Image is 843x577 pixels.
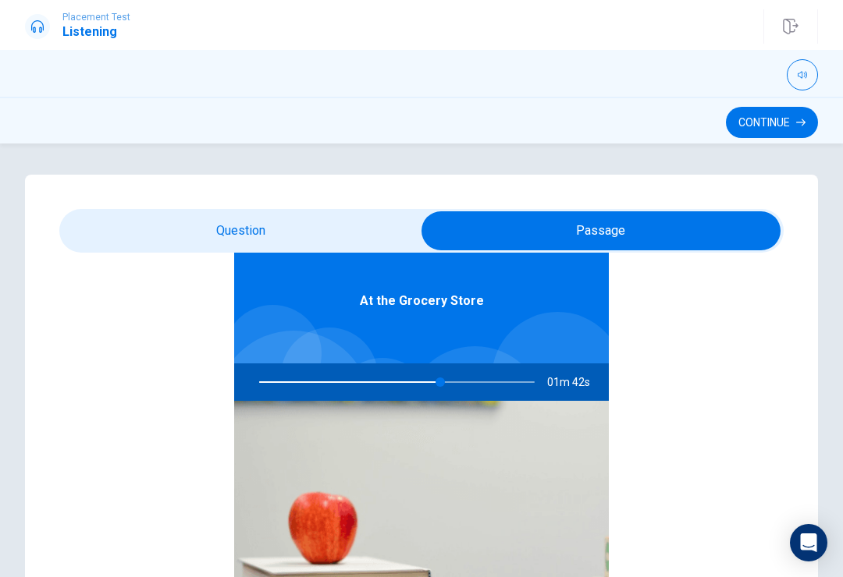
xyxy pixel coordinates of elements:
[62,12,130,23] span: Placement Test
[62,23,130,41] h1: Listening
[726,107,818,138] button: Continue
[547,363,603,401] span: 01m 42s
[360,292,484,310] span: At the Grocery Store
[790,524,827,561] div: Open Intercom Messenger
